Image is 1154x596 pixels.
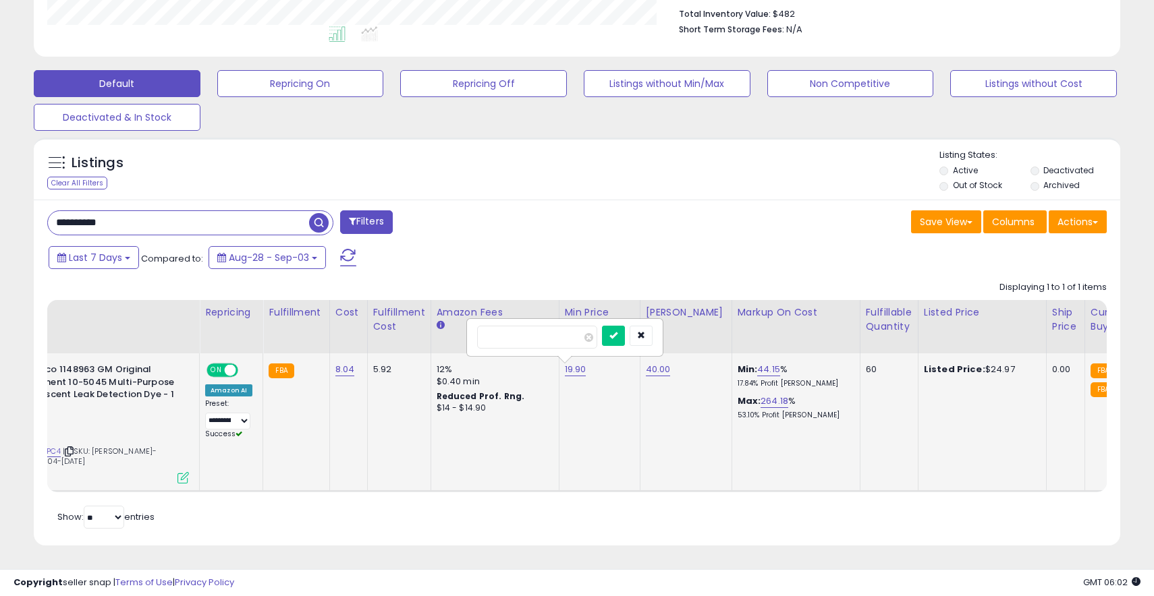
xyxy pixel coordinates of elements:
[999,281,1107,294] div: Displaying 1 to 1 of 1 items
[373,363,420,376] div: 5.92
[738,305,854,320] div: Markup on Cost
[924,363,985,376] b: Listed Price:
[738,411,850,420] p: 53.10% Profit [PERSON_NAME]
[924,305,1041,320] div: Listed Price
[939,149,1120,162] p: Listing States:
[373,305,425,334] div: Fulfillment Cost
[1091,363,1116,378] small: FBA
[1083,576,1141,589] span: 2025-09-11 06:02 GMT
[437,320,445,332] small: Amazon Fees.
[236,365,258,376] span: OFF
[205,384,252,396] div: Amazon AI
[924,363,1036,376] div: $24.97
[205,429,242,439] span: Success
[57,510,155,523] span: Show: entries
[738,394,761,407] b: Max:
[34,70,200,97] button: Default
[738,379,850,388] p: 17.84% Profit [PERSON_NAME]
[13,576,63,589] strong: Copyright
[732,300,860,353] th: The percentage added to the cost of goods (COGS) that forms the calculator for Min & Max prices.
[866,305,912,334] div: Fulfillable Quantity
[17,363,181,417] b: ACDelco 1148963 GM Original Equipment 10-5045 Multi-Purpose Fluorescent Leak Detection Dye - 1 oz
[983,210,1047,233] button: Columns
[335,363,355,376] a: 8.04
[761,394,788,408] a: 264.18
[269,305,323,320] div: Fulfillment
[738,395,850,420] div: %
[565,305,634,320] div: Min Price
[1052,305,1079,334] div: Ship Price
[866,363,908,376] div: 60
[141,252,203,265] span: Compared to:
[205,305,257,320] div: Repricing
[767,70,934,97] button: Non Competitive
[679,5,1097,21] li: $482
[208,365,225,376] span: ON
[1043,165,1094,176] label: Deactivated
[911,210,981,233] button: Save View
[115,576,173,589] a: Terms of Use
[209,246,326,269] button: Aug-28 - Sep-03
[13,576,234,589] div: seller snap | |
[437,305,553,320] div: Amazon Fees
[1091,382,1116,397] small: FBA
[437,390,525,402] b: Reduced Prof. Rng.
[738,363,850,388] div: %
[1043,179,1080,191] label: Archived
[437,376,549,388] div: $0.40 min
[34,104,200,131] button: Deactivated & In Stock
[69,251,122,264] span: Last 7 Days
[400,70,567,97] button: Repricing Off
[950,70,1117,97] button: Listings without Cost
[992,215,1035,229] span: Columns
[679,8,771,20] b: Total Inventory Value:
[757,363,780,376] a: 44.15
[72,154,123,173] h5: Listings
[953,165,978,176] label: Active
[1052,363,1074,376] div: 0.00
[679,24,784,35] b: Short Term Storage Fees:
[335,305,362,320] div: Cost
[1049,210,1107,233] button: Actions
[786,23,802,36] span: N/A
[646,305,726,320] div: [PERSON_NAME]
[205,399,252,439] div: Preset:
[437,403,549,414] div: $14 - $14.90
[565,363,586,376] a: 19.90
[646,363,671,376] a: 40.00
[738,363,758,376] b: Min:
[49,246,139,269] button: Last 7 Days
[584,70,750,97] button: Listings without Min/Max
[47,177,107,189] div: Clear All Filters
[175,576,234,589] a: Privacy Policy
[340,210,393,234] button: Filters
[229,251,309,264] span: Aug-28 - Sep-03
[953,179,1002,191] label: Out of Stock
[269,363,294,378] small: FBA
[437,363,549,376] div: 12%
[217,70,384,97] button: Repricing On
